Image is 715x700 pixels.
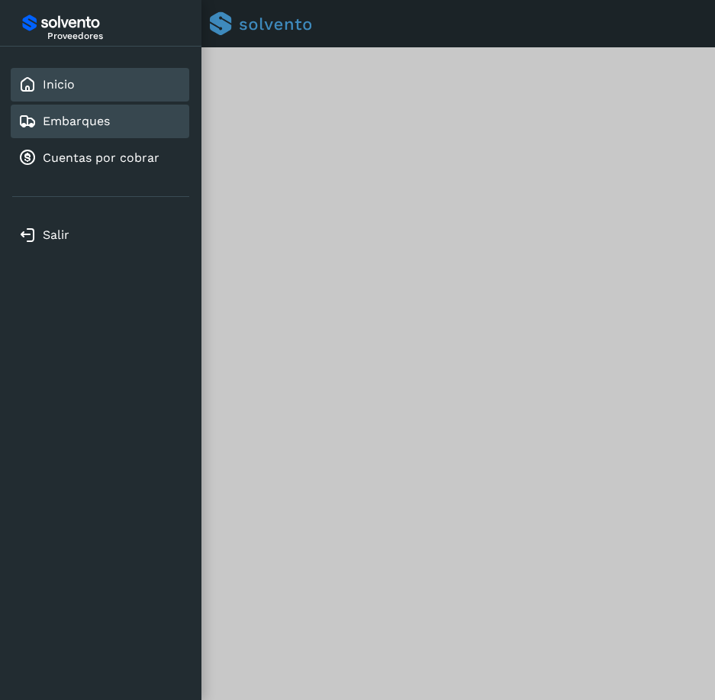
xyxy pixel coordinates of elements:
[11,105,189,138] div: Embarques
[43,114,110,128] a: Embarques
[11,68,189,102] div: Inicio
[43,227,69,242] a: Salir
[11,141,189,175] div: Cuentas por cobrar
[47,31,183,41] p: Proveedores
[43,150,159,165] a: Cuentas por cobrar
[43,77,75,92] a: Inicio
[11,218,189,252] div: Salir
